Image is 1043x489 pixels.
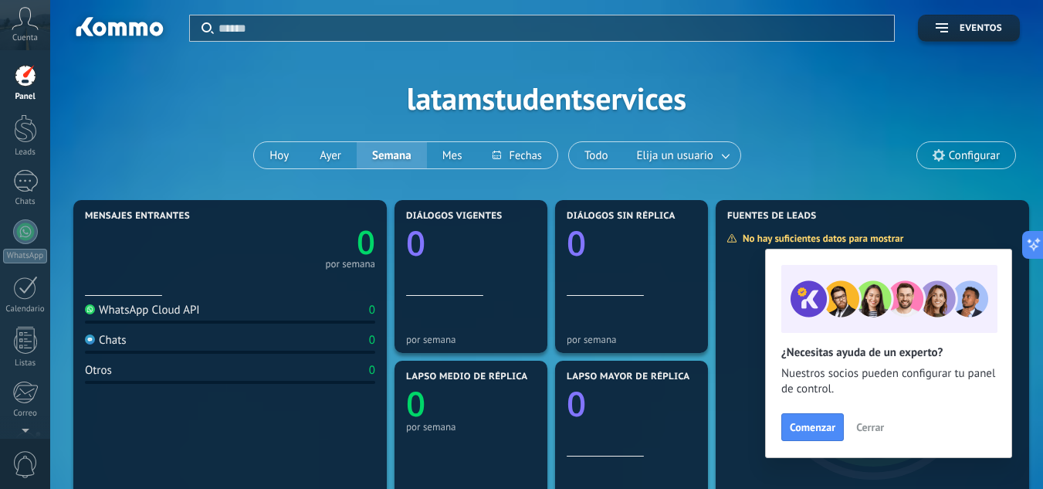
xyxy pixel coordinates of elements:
[3,358,48,368] div: Listas
[3,409,48,419] div: Correo
[357,220,375,264] text: 0
[406,372,528,382] span: Lapso medio de réplica
[856,422,884,433] span: Cerrar
[960,23,1002,34] span: Eventos
[406,219,425,266] text: 0
[3,92,48,102] div: Panel
[230,220,375,264] a: 0
[369,303,375,318] div: 0
[3,249,47,263] div: WhatsApp
[369,363,375,378] div: 0
[3,197,48,207] div: Chats
[567,380,586,426] text: 0
[477,142,557,168] button: Fechas
[85,211,190,222] span: Mensajes entrantes
[85,334,95,345] img: Chats
[634,145,716,166] span: Elija un usuario
[357,142,427,168] button: Semana
[781,345,996,360] h2: ¿Necesitas ayuda de un experto?
[3,304,48,314] div: Calendario
[567,372,689,382] span: Lapso mayor de réplica
[781,413,844,441] button: Comenzar
[325,260,375,268] div: por semana
[406,380,425,426] text: 0
[781,366,996,397] span: Nuestros socios pueden configurar tu panel de control.
[427,142,478,168] button: Mes
[85,303,200,318] div: WhatsApp Cloud API
[3,148,48,158] div: Leads
[567,219,586,266] text: 0
[918,15,1020,42] button: Eventos
[85,304,95,314] img: WhatsApp Cloud API
[569,142,624,168] button: Todo
[406,211,503,222] span: Diálogos vigentes
[849,416,891,439] button: Cerrar
[304,142,357,168] button: Ayer
[567,334,696,345] div: por semana
[406,334,536,345] div: por semana
[85,333,127,348] div: Chats
[949,149,1000,162] span: Configurar
[85,363,112,378] div: Otros
[727,211,817,222] span: Fuentes de leads
[726,232,914,245] div: No hay suficientes datos para mostrar
[406,421,536,433] div: por semana
[567,211,676,222] span: Diálogos sin réplica
[12,33,38,43] span: Cuenta
[790,422,835,433] span: Comenzar
[369,333,375,348] div: 0
[624,142,740,168] button: Elija un usuario
[254,142,304,168] button: Hoy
